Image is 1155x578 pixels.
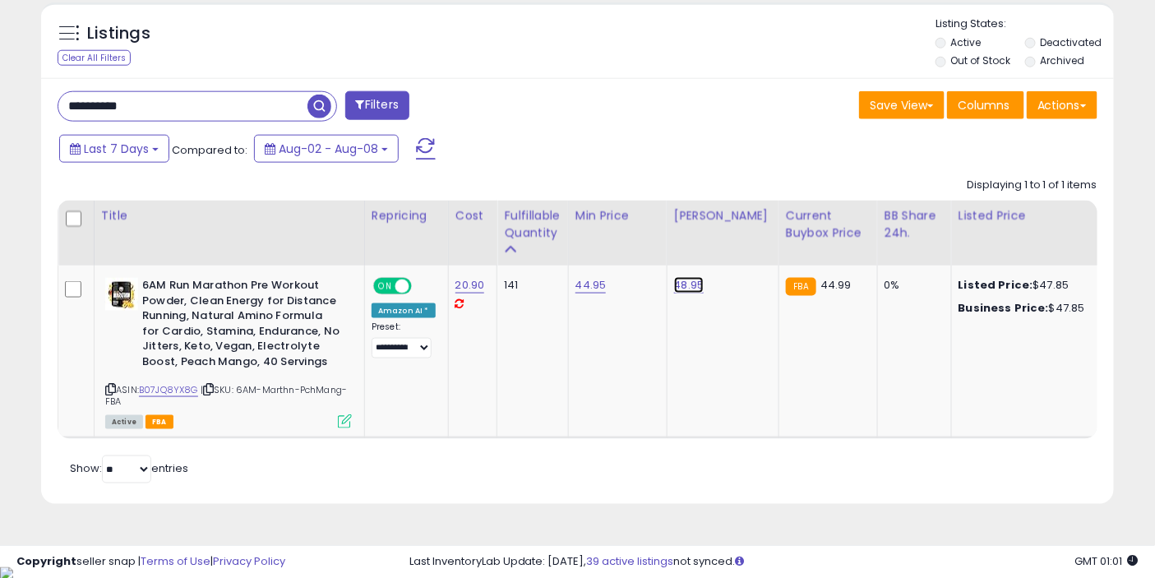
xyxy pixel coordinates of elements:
[786,207,871,242] div: Current Buybox Price
[820,277,852,293] span: 44.99
[279,141,378,157] span: Aug-02 - Aug-08
[959,207,1101,224] div: Listed Price
[455,277,485,294] a: 20.90
[967,178,1097,193] div: Displaying 1 to 1 of 1 items
[141,553,210,569] a: Terms of Use
[16,554,285,570] div: seller snap | |
[213,553,285,569] a: Privacy Policy
[1027,91,1097,119] button: Actions
[87,22,150,45] h5: Listings
[1041,53,1085,67] label: Archived
[375,280,395,294] span: ON
[105,383,347,408] span: | SKU: 6AM-Marthn-PchMang-FBA
[16,553,76,569] strong: Copyright
[951,35,982,49] label: Active
[947,91,1024,119] button: Columns
[959,300,1049,316] b: Business Price:
[504,278,555,293] div: 141
[345,91,409,120] button: Filters
[409,280,436,294] span: OFF
[786,278,816,296] small: FBA
[58,50,131,66] div: Clear All Filters
[859,91,945,119] button: Save View
[372,207,441,224] div: Repricing
[674,207,772,224] div: [PERSON_NAME]
[372,303,436,318] div: Amazon AI *
[105,278,138,311] img: 414+rKT+vtL._SL40_.jpg
[254,135,399,163] button: Aug-02 - Aug-08
[951,53,1011,67] label: Out of Stock
[504,207,561,242] div: Fulfillable Quantity
[959,301,1095,316] div: $47.85
[146,415,173,429] span: FBA
[409,554,1139,570] div: Last InventoryLab Update: [DATE], not synced.
[1075,553,1139,569] span: 2025-08-16 01:01 GMT
[172,142,247,158] span: Compared to:
[575,277,607,294] a: 44.95
[885,278,939,293] div: 0%
[139,383,198,397] a: B07JQ8YX8G
[587,553,674,569] a: 39 active listings
[142,278,342,373] b: 6AM Run Marathon Pre Workout Powder, Clean Energy for Distance Running, Natural Amino Formula for...
[936,16,1114,32] p: Listing States:
[105,415,143,429] span: All listings currently available for purchase on Amazon
[372,321,436,358] div: Preset:
[674,277,705,294] a: 48.95
[885,207,945,242] div: BB Share 24h.
[455,207,491,224] div: Cost
[958,97,1009,113] span: Columns
[959,278,1095,293] div: $47.85
[575,207,660,224] div: Min Price
[1041,35,1102,49] label: Deactivated
[84,141,149,157] span: Last 7 Days
[101,207,358,224] div: Title
[959,277,1033,293] b: Listed Price:
[70,461,188,477] span: Show: entries
[105,278,352,427] div: ASIN:
[59,135,169,163] button: Last 7 Days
